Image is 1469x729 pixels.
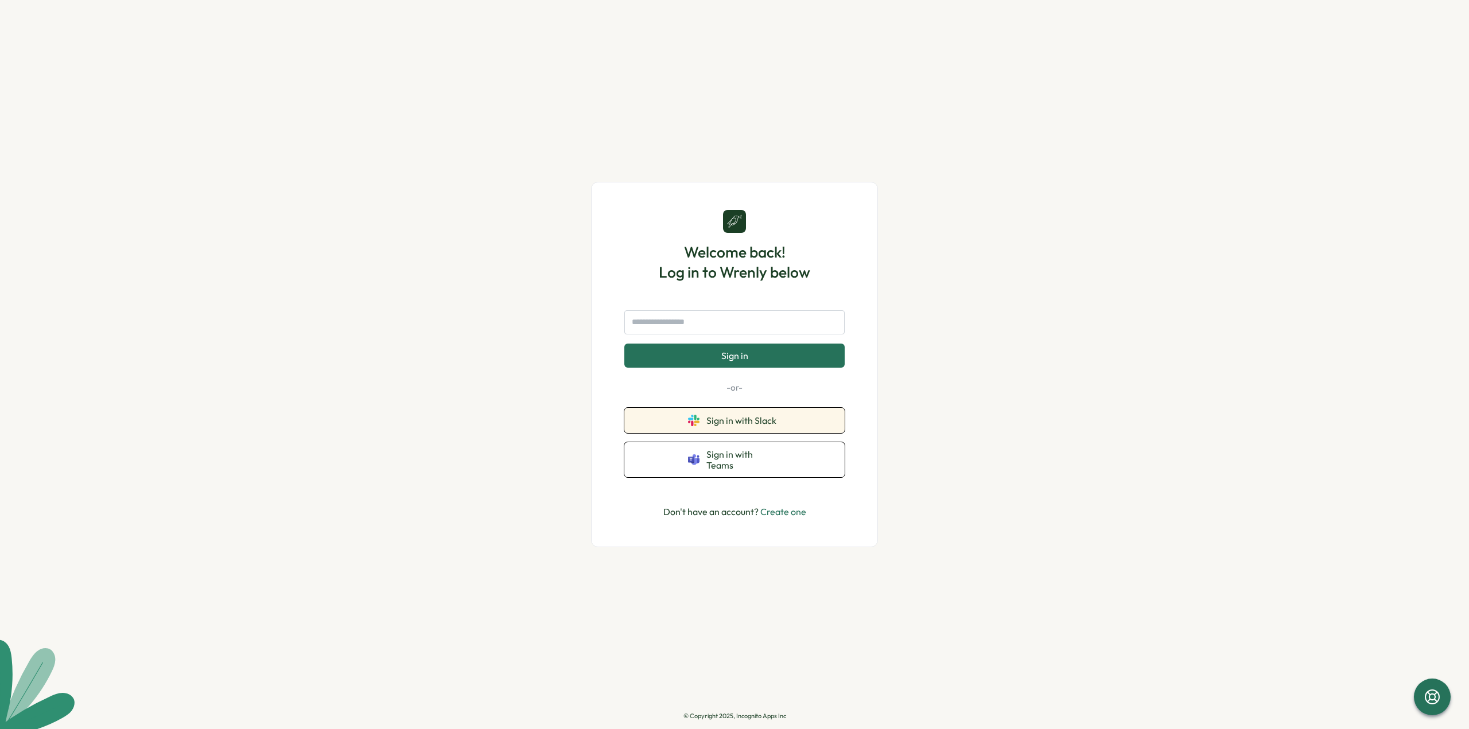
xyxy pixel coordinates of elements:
h1: Welcome back! Log in to Wrenly below [659,242,810,282]
p: Don't have an account? [663,505,806,519]
button: Sign in with Slack [624,408,845,433]
p: -or- [624,381,845,394]
p: © Copyright 2025, Incognito Apps Inc [683,712,786,720]
span: Sign in with Slack [706,415,781,426]
button: Sign in [624,344,845,368]
a: Create one [760,506,806,517]
button: Sign in with Teams [624,442,845,477]
span: Sign in [721,350,748,361]
span: Sign in with Teams [706,449,781,470]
